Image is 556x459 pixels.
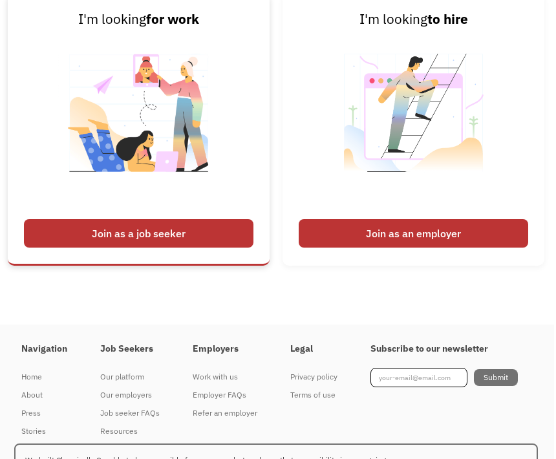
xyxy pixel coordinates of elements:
[101,386,160,404] a: Our employers
[371,368,519,387] form: Footer Newsletter
[101,422,160,440] a: Resources
[101,387,160,403] div: Our employers
[101,404,160,422] a: Job seeker FAQs
[291,368,338,386] a: Privacy policy
[371,343,519,355] h4: Subscribe to our newsletter
[101,405,160,421] div: Job seeker FAQs
[25,219,254,248] div: Join as a job seeker
[22,387,68,403] div: About
[101,369,160,385] div: Our platform
[101,423,160,439] div: Resources
[193,386,258,404] a: Employer FAQs
[22,423,68,439] div: Stories
[193,343,258,355] h4: Employers
[193,387,258,403] div: Employer FAQs
[371,368,468,387] input: your-email@email.com
[22,405,68,421] div: Press
[147,10,200,28] strong: for work
[22,368,68,386] a: Home
[291,343,338,355] h4: Legal
[428,10,469,28] strong: to hire
[22,386,68,404] a: About
[22,404,68,422] a: Press
[193,368,258,386] a: Work with us
[291,369,338,385] div: Privacy policy
[299,219,529,248] div: Join as an employer
[22,343,68,355] h4: Navigation
[59,30,220,213] img: Illustrated image of people looking for work
[475,369,519,386] input: Submit
[291,386,338,404] a: Terms of use
[193,405,258,421] div: Refer an employer
[101,368,160,386] a: Our platform
[193,404,258,422] a: Refer an employer
[193,369,258,385] div: Work with us
[25,9,254,30] div: I'm looking
[101,343,160,355] h4: Job Seekers
[291,387,338,403] div: Terms of use
[22,422,68,440] a: Stories
[334,30,495,213] img: Illustrated image of someone looking to hire
[22,369,68,385] div: Home
[299,9,529,30] div: I'm looking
